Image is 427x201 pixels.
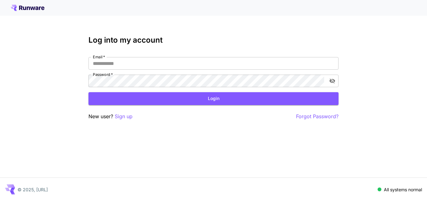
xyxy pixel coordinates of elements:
button: Sign up [115,113,133,120]
h3: Log into my account [88,36,339,45]
button: Forgot Password? [296,113,339,120]
button: toggle password visibility [327,75,338,87]
button: Login [88,92,339,105]
p: New user? [88,113,133,120]
label: Email [93,54,105,60]
p: © 2025, [URL] [18,186,48,193]
p: All systems normal [384,186,422,193]
label: Password [93,72,113,77]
